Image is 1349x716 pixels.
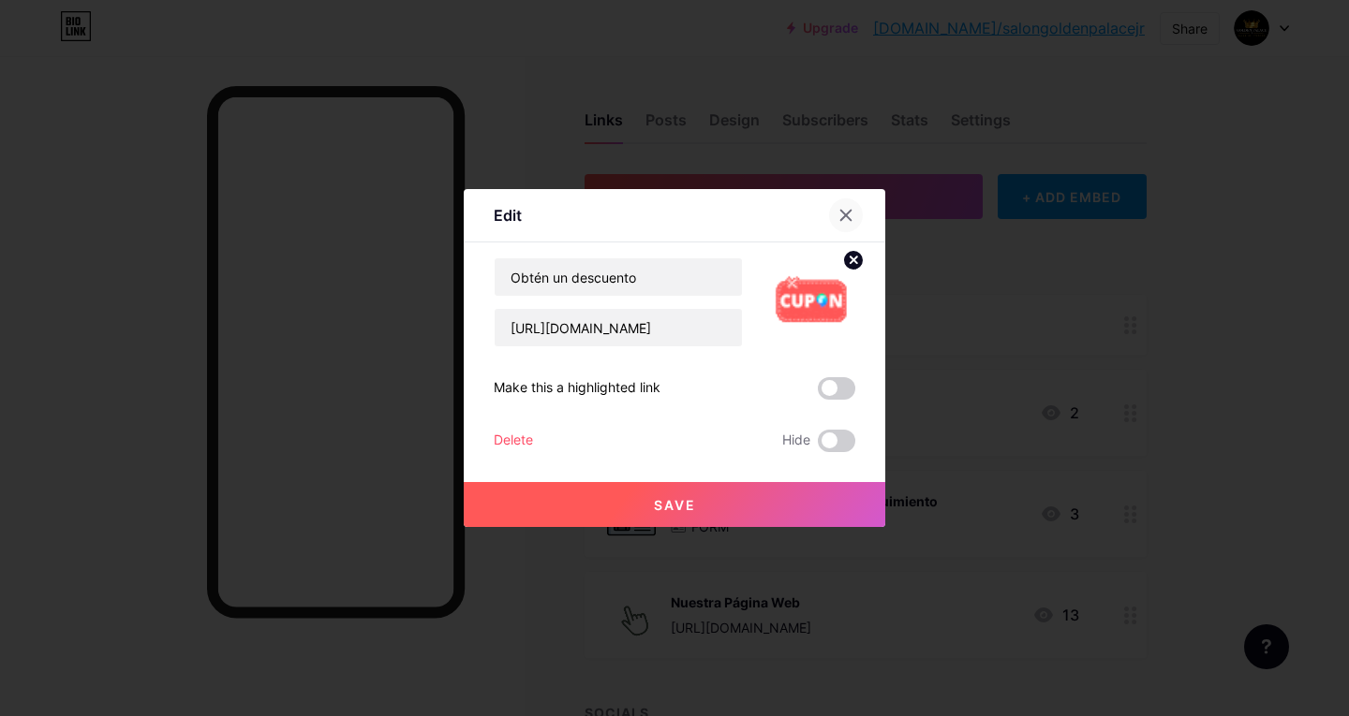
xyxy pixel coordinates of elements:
[495,309,742,346] input: URL
[494,430,533,452] div: Delete
[765,257,855,347] img: link_thumbnail
[494,377,660,400] div: Make this a highlighted link
[654,497,696,513] span: Save
[495,258,742,296] input: Title
[464,482,885,527] button: Save
[494,204,522,226] div: Edit
[782,430,810,452] span: Hide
